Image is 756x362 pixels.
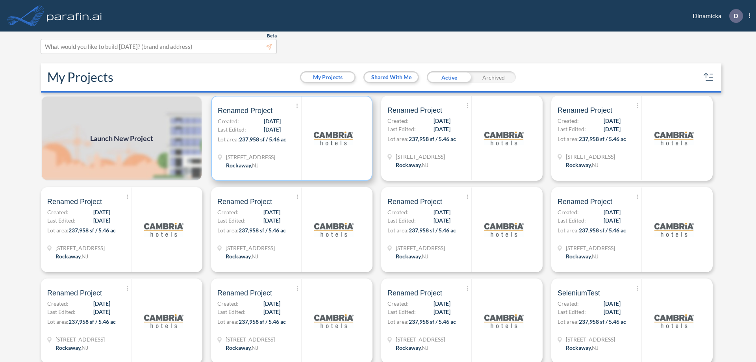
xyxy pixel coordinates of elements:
[226,252,258,260] div: Rockaway, NJ
[217,197,272,206] span: Renamed Project
[566,244,615,252] span: 321 Mt Hope Ave
[218,117,239,125] span: Created:
[654,210,694,249] img: logo
[702,71,715,84] button: sort
[217,216,246,225] span: Last Edited:
[387,227,409,234] span: Lot area:
[387,125,416,133] span: Last Edited:
[558,308,586,316] span: Last Edited:
[226,161,259,169] div: Rockaway, NJ
[239,227,286,234] span: 237,958 sf / 5.46 ac
[217,318,239,325] span: Lot area:
[226,253,252,260] span: Rockaway ,
[409,318,456,325] span: 237,958 sf / 5.46 ac
[217,208,239,216] span: Created:
[45,8,104,24] img: logo
[558,288,600,298] span: SeleniumTest
[226,244,275,252] span: 321 Mt Hope Ave
[47,70,113,85] h2: My Projects
[396,344,422,351] span: Rockaway ,
[409,227,456,234] span: 237,958 sf / 5.46 ac
[263,308,280,316] span: [DATE]
[387,117,409,125] span: Created:
[558,216,586,225] span: Last Edited:
[422,344,428,351] span: NJ
[396,244,445,252] span: 321 Mt Hope Ave
[69,318,116,325] span: 237,958 sf / 5.46 ac
[387,318,409,325] span: Lot area:
[93,216,110,225] span: [DATE]
[41,96,202,181] img: add
[387,216,416,225] span: Last Edited:
[90,133,153,144] span: Launch New Project
[93,299,110,308] span: [DATE]
[56,344,82,351] span: Rockaway ,
[56,343,88,352] div: Rockaway, NJ
[263,208,280,216] span: [DATE]
[252,162,259,169] span: NJ
[267,33,277,39] span: Beta
[566,161,598,169] div: Rockaway, NJ
[396,253,422,260] span: Rockaway ,
[604,125,621,133] span: [DATE]
[566,335,615,343] span: 321 Mt Hope Ave
[387,136,409,142] span: Lot area:
[47,208,69,216] span: Created:
[365,72,418,82] button: Shared With Me
[566,343,598,352] div: Rockaway, NJ
[566,162,592,168] span: Rockaway ,
[558,208,579,216] span: Created:
[226,335,275,343] span: 321 Mt Hope Ave
[434,125,450,133] span: [DATE]
[226,162,252,169] span: Rockaway ,
[434,208,450,216] span: [DATE]
[434,117,450,125] span: [DATE]
[409,136,456,142] span: 237,958 sf / 5.46 ac
[604,216,621,225] span: [DATE]
[558,299,579,308] span: Created:
[592,162,598,168] span: NJ
[263,299,280,308] span: [DATE]
[592,253,598,260] span: NJ
[387,299,409,308] span: Created:
[47,299,69,308] span: Created:
[263,216,280,225] span: [DATE]
[41,96,202,181] a: Launch New Project
[226,153,275,161] span: 321 Mt Hope Ave
[264,117,281,125] span: [DATE]
[427,71,471,83] div: Active
[604,208,621,216] span: [DATE]
[387,208,409,216] span: Created:
[218,136,239,143] span: Lot area:
[396,343,428,352] div: Rockaway, NJ
[217,227,239,234] span: Lot area:
[434,216,450,225] span: [DATE]
[396,161,428,169] div: Rockaway, NJ
[252,253,258,260] span: NJ
[82,344,88,351] span: NJ
[566,253,592,260] span: Rockaway ,
[144,301,183,341] img: logo
[471,71,516,83] div: Archived
[604,117,621,125] span: [DATE]
[47,288,102,298] span: Renamed Project
[218,106,272,115] span: Renamed Project
[396,152,445,161] span: 321 Mt Hope Ave
[387,308,416,316] span: Last Edited:
[558,106,612,115] span: Renamed Project
[239,136,286,143] span: 237,958 sf / 5.46 ac
[217,288,272,298] span: Renamed Project
[69,227,116,234] span: 237,958 sf / 5.46 ac
[592,344,598,351] span: NJ
[93,308,110,316] span: [DATE]
[387,106,442,115] span: Renamed Project
[654,301,694,341] img: logo
[144,210,183,249] img: logo
[56,253,82,260] span: Rockaway ,
[47,318,69,325] span: Lot area:
[604,299,621,308] span: [DATE]
[239,318,286,325] span: 237,958 sf / 5.46 ac
[314,210,354,249] img: logo
[47,227,69,234] span: Lot area:
[558,197,612,206] span: Renamed Project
